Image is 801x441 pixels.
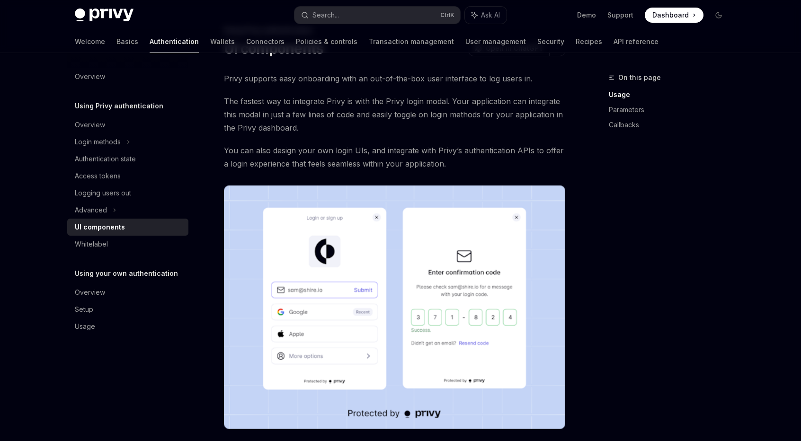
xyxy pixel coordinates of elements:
[67,185,188,202] a: Logging users out
[67,284,188,301] a: Overview
[296,30,357,53] a: Policies & controls
[576,30,602,53] a: Recipes
[75,221,125,233] div: UI components
[75,321,95,332] div: Usage
[609,117,734,132] a: Callbacks
[75,136,121,148] div: Login methods
[465,30,526,53] a: User management
[609,87,734,102] a: Usage
[652,10,689,20] span: Dashboard
[224,144,565,170] span: You can also design your own login UIs, and integrate with Privy’s authentication APIs to offer a...
[618,72,661,83] span: On this page
[67,168,188,185] a: Access tokens
[116,30,138,53] a: Basics
[75,30,105,53] a: Welcome
[67,150,188,168] a: Authentication state
[67,301,188,318] a: Setup
[67,318,188,335] a: Usage
[312,9,339,21] div: Search...
[577,10,596,20] a: Demo
[465,7,507,24] button: Ask AI
[75,119,105,131] div: Overview
[609,102,734,117] a: Parameters
[75,9,133,22] img: dark logo
[75,304,93,315] div: Setup
[614,30,659,53] a: API reference
[75,238,108,250] div: Whitelabel
[224,95,565,134] span: The fastest way to integrate Privy is with the Privy login modal. Your application can integrate ...
[67,116,188,133] a: Overview
[711,8,726,23] button: Toggle dark mode
[369,30,454,53] a: Transaction management
[75,100,163,112] h5: Using Privy authentication
[607,10,633,20] a: Support
[75,268,178,279] h5: Using your own authentication
[75,170,121,182] div: Access tokens
[75,71,105,82] div: Overview
[75,153,136,165] div: Authentication state
[67,219,188,236] a: UI components
[645,8,703,23] a: Dashboard
[75,287,105,298] div: Overview
[67,68,188,85] a: Overview
[440,11,454,19] span: Ctrl K
[224,72,565,85] span: Privy supports easy onboarding with an out-of-the-box user interface to log users in.
[210,30,235,53] a: Wallets
[224,185,565,429] img: images/Onboard.png
[294,7,460,24] button: Search...CtrlK
[75,187,131,199] div: Logging users out
[150,30,199,53] a: Authentication
[67,236,188,253] a: Whitelabel
[537,30,564,53] a: Security
[481,10,500,20] span: Ask AI
[246,30,285,53] a: Connectors
[75,204,107,216] div: Advanced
